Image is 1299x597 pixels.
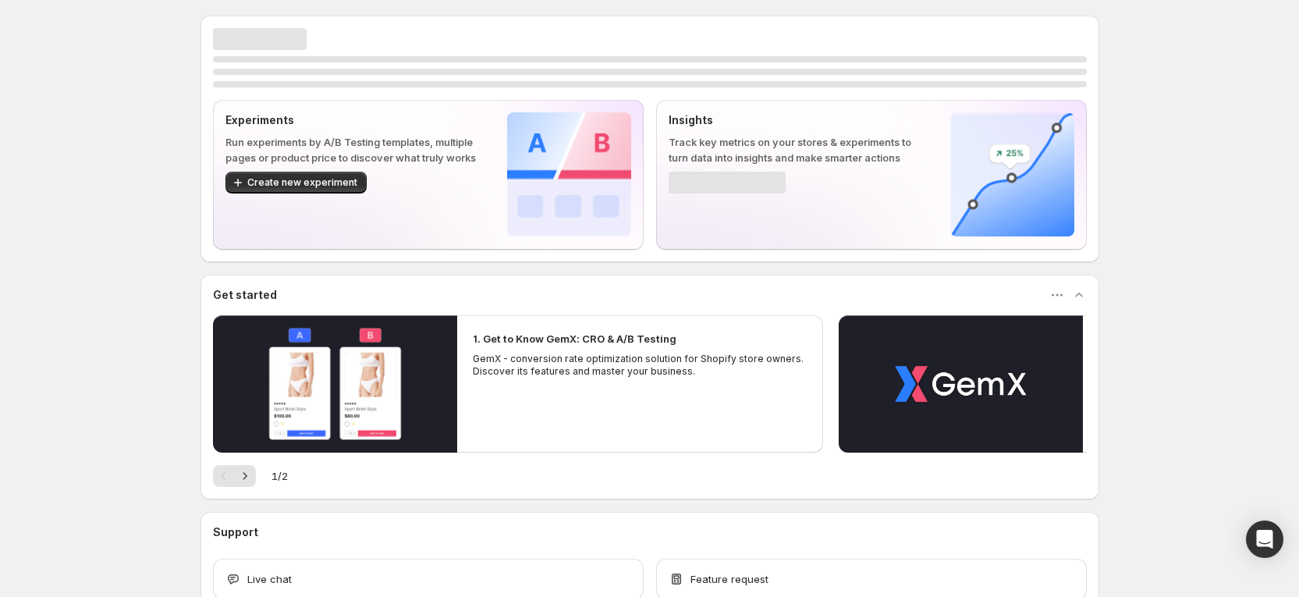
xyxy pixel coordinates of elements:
span: 1 / 2 [272,468,288,484]
h3: Get started [213,287,277,303]
h2: 1. Get to Know GemX: CRO & A/B Testing [473,331,676,346]
button: Play video [839,315,1083,453]
p: GemX - conversion rate optimization solution for Shopify store owners. Discover its features and ... [473,353,808,378]
div: Open Intercom Messenger [1246,521,1283,558]
nav: Pagination [213,465,256,487]
img: Insights [950,112,1074,236]
span: Live chat [247,571,292,587]
button: Next [234,465,256,487]
button: Create new experiment [225,172,367,194]
h3: Support [213,524,258,540]
span: Create new experiment [247,176,357,189]
span: Feature request [690,571,768,587]
p: Experiments [225,112,482,128]
p: Track key metrics on your stores & experiments to turn data into insights and make smarter actions [669,134,925,165]
p: Run experiments by A/B Testing templates, multiple pages or product price to discover what truly ... [225,134,482,165]
p: Insights [669,112,925,128]
button: Play video [213,315,457,453]
img: Experiments [507,112,631,236]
